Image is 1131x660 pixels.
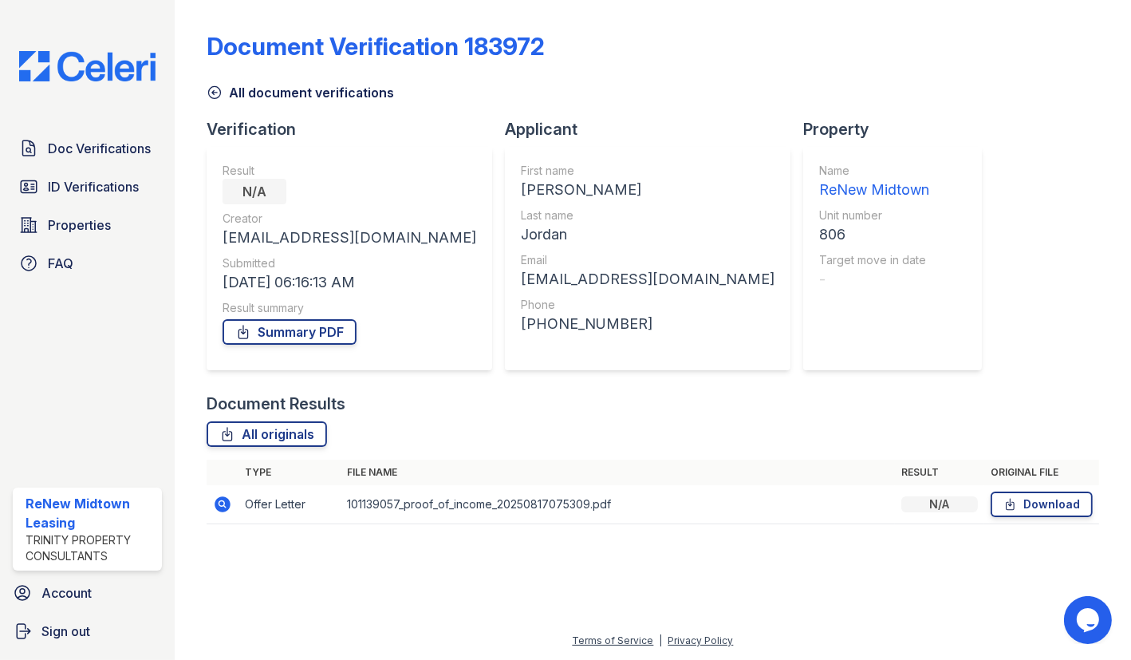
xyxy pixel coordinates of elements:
[659,634,662,646] div: |
[572,634,653,646] a: Terms of Service
[48,254,73,273] span: FAQ
[207,32,545,61] div: Document Verification 183972
[223,300,476,316] div: Result summary
[521,297,774,313] div: Phone
[521,313,774,335] div: [PHONE_NUMBER]
[819,252,929,268] div: Target move in date
[901,496,978,512] div: N/A
[223,271,476,294] div: [DATE] 06:16:13 AM
[819,223,929,246] div: 806
[207,83,394,102] a: All document verifications
[48,215,111,235] span: Properties
[207,393,345,415] div: Document Results
[521,179,774,201] div: [PERSON_NAME]
[803,118,995,140] div: Property
[6,51,168,81] img: CE_Logo_Blue-a8612792a0a2168367f1c8372b55b34899dd931a85d93a1a3d3e32e68fde9ad4.png
[223,163,476,179] div: Result
[505,118,803,140] div: Applicant
[223,227,476,249] div: [EMAIL_ADDRESS][DOMAIN_NAME]
[48,139,151,158] span: Doc Verifications
[819,163,929,201] a: Name ReNew Midtown
[984,460,1099,485] th: Original file
[41,583,92,603] span: Account
[223,211,476,227] div: Creator
[819,207,929,223] div: Unit number
[13,171,162,203] a: ID Verifications
[207,118,505,140] div: Verification
[13,209,162,241] a: Properties
[521,207,774,223] div: Last name
[819,268,929,290] div: -
[223,179,286,204] div: N/A
[26,494,156,532] div: ReNew Midtown Leasing
[13,247,162,279] a: FAQ
[13,132,162,164] a: Doc Verifications
[48,177,139,196] span: ID Verifications
[521,252,774,268] div: Email
[895,460,984,485] th: Result
[819,179,929,201] div: ReNew Midtown
[207,421,327,447] a: All originals
[819,163,929,179] div: Name
[6,615,168,647] a: Sign out
[41,622,90,641] span: Sign out
[521,223,774,246] div: Jordan
[341,460,895,485] th: File name
[341,485,895,524] td: 101139057_proof_of_income_20250817075309.pdf
[991,492,1093,517] a: Download
[1064,596,1115,644] iframe: chat widget
[223,255,476,271] div: Submitted
[521,163,774,179] div: First name
[223,319,357,345] a: Summary PDF
[6,577,168,609] a: Account
[26,532,156,564] div: Trinity Property Consultants
[668,634,733,646] a: Privacy Policy
[521,268,774,290] div: [EMAIL_ADDRESS][DOMAIN_NAME]
[238,460,341,485] th: Type
[238,485,341,524] td: Offer Letter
